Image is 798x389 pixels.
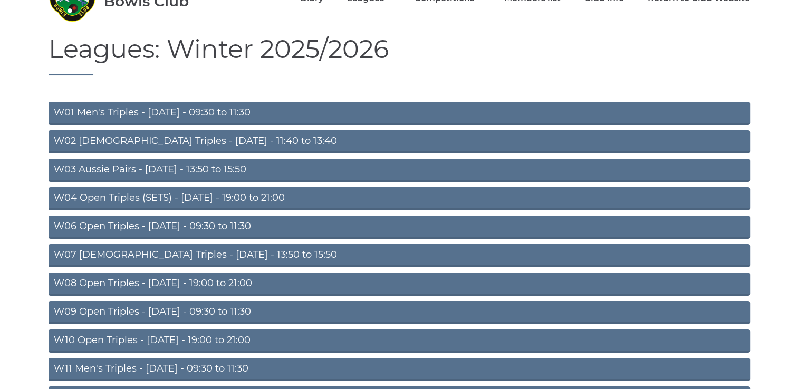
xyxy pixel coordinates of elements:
[49,130,750,153] a: W02 [DEMOGRAPHIC_DATA] Triples - [DATE] - 11:40 to 13:40
[49,35,750,75] h1: Leagues: Winter 2025/2026
[49,358,750,381] a: W11 Men's Triples - [DATE] - 09:30 to 11:30
[49,187,750,210] a: W04 Open Triples (SETS) - [DATE] - 19:00 to 21:00
[49,244,750,267] a: W07 [DEMOGRAPHIC_DATA] Triples - [DATE] - 13:50 to 15:50
[49,159,750,182] a: W03 Aussie Pairs - [DATE] - 13:50 to 15:50
[49,273,750,296] a: W08 Open Triples - [DATE] - 19:00 to 21:00
[49,301,750,324] a: W09 Open Triples - [DATE] - 09:30 to 11:30
[49,102,750,125] a: W01 Men's Triples - [DATE] - 09:30 to 11:30
[49,329,750,353] a: W10 Open Triples - [DATE] - 19:00 to 21:00
[49,216,750,239] a: W06 Open Triples - [DATE] - 09:30 to 11:30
